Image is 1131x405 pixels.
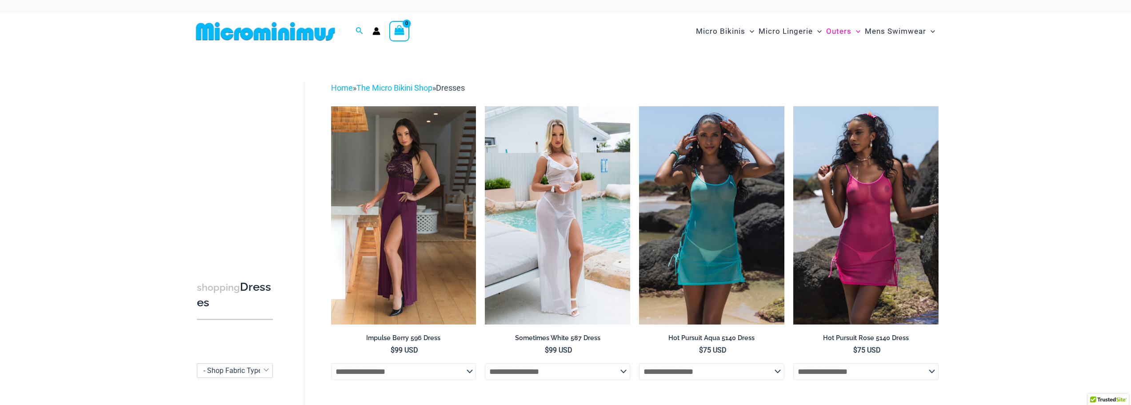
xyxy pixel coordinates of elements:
h3: Dresses [197,280,273,310]
span: - Shop Fabric Type [197,363,273,378]
h2: Hot Pursuit Rose 5140 Dress [793,334,939,342]
span: $ [699,346,703,354]
a: View Shopping Cart, empty [389,21,410,41]
span: Menu Toggle [926,20,935,43]
bdi: 99 USD [545,346,572,354]
span: Menu Toggle [745,20,754,43]
a: OutersMenu ToggleMenu Toggle [824,18,863,45]
span: Menu Toggle [851,20,860,43]
span: - Shop Fabric Type [204,366,262,375]
span: $ [853,346,857,354]
span: Menu Toggle [813,20,822,43]
a: Micro LingerieMenu ToggleMenu Toggle [756,18,824,45]
span: Micro Lingerie [759,20,813,43]
a: Hot Pursuit Rose 5140 Dress 01Hot Pursuit Rose 5140 Dress 12Hot Pursuit Rose 5140 Dress 12 [793,106,939,324]
h2: Sometimes White 587 Dress [485,334,630,342]
bdi: 75 USD [699,346,727,354]
img: Hot Pursuit Aqua 5140 Dress 01 [639,106,784,324]
bdi: 75 USD [853,346,881,354]
span: Outers [826,20,851,43]
a: Impulse Berry 596 Dress 02Impulse Berry 596 Dress 03Impulse Berry 596 Dress 03 [331,106,476,324]
img: MM SHOP LOGO FLAT [192,21,339,41]
nav: Site Navigation [692,16,939,46]
a: The Micro Bikini Shop [356,83,432,92]
img: Sometimes White 587 Dress 08 [485,106,630,324]
a: Mens SwimwearMenu ToggleMenu Toggle [863,18,937,45]
img: Hot Pursuit Rose 5140 Dress 01 [793,106,939,324]
span: shopping [197,282,240,293]
img: Impulse Berry 596 Dress 02 [331,106,476,324]
a: Account icon link [372,27,380,35]
span: Mens Swimwear [865,20,926,43]
span: $ [545,346,549,354]
a: Hot Pursuit Aqua 5140 Dress [639,334,784,345]
h2: Impulse Berry 596 Dress [331,334,476,342]
a: Search icon link [356,26,364,37]
iframe: TrustedSite Certified [197,74,277,252]
a: Impulse Berry 596 Dress [331,334,476,345]
h2: Hot Pursuit Aqua 5140 Dress [639,334,784,342]
bdi: 99 USD [391,346,418,354]
span: Micro Bikinis [696,20,745,43]
a: Sometimes White 587 Dress [485,334,630,345]
a: Hot Pursuit Aqua 5140 Dress 01Hot Pursuit Aqua 5140 Dress 06Hot Pursuit Aqua 5140 Dress 06 [639,106,784,324]
span: » » [331,83,465,92]
a: Home [331,83,353,92]
a: Hot Pursuit Rose 5140 Dress [793,334,939,345]
span: - Shop Fabric Type [197,364,272,377]
span: $ [391,346,395,354]
a: Micro BikinisMenu ToggleMenu Toggle [694,18,756,45]
a: Sometimes White 587 Dress 08Sometimes White 587 Dress 09Sometimes White 587 Dress 09 [485,106,630,324]
span: Dresses [436,83,465,92]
